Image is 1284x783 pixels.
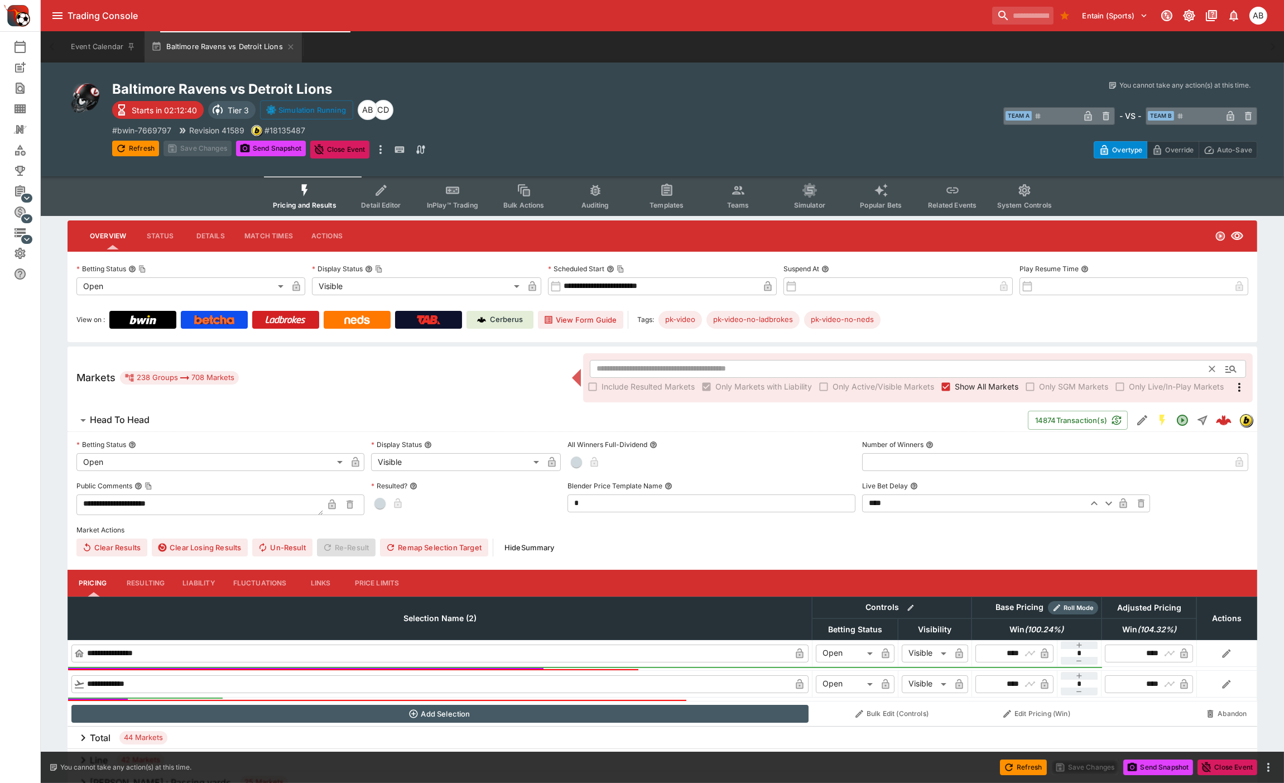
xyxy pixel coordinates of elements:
[862,440,924,449] p: Number of Winners
[1224,6,1244,26] button: Notifications
[1123,760,1193,775] button: Send Snapshot
[90,732,110,744] h6: Total
[1102,597,1196,618] th: Adjusted Pricing
[13,123,45,136] div: Nexus Entities
[1192,410,1213,430] button: Straight
[1081,265,1089,273] button: Play Resume Time
[568,440,647,449] p: All Winners Full-Dividend
[134,482,142,490] button: Public CommentsCopy To Clipboard
[1025,623,1064,636] em: ( 100.24 %)
[997,201,1052,209] span: System Controls
[252,539,312,556] span: Un-Result
[76,440,126,449] p: Betting Status
[118,570,174,597] button: Resulting
[13,185,45,198] div: Management
[224,570,296,597] button: Fluctuations
[317,539,376,556] span: Re-Result
[251,125,262,136] div: bwin
[665,482,672,490] button: Blender Price Template Name
[185,223,235,249] button: Details
[380,539,488,556] button: Remap Selection Target
[128,265,136,273] button: Betting StatusCopy To Clipboard
[1148,111,1174,121] span: Team B
[76,264,126,273] p: Betting Status
[658,311,702,329] div: Betting Target: cerberus
[81,223,135,249] button: Overview
[658,314,702,325] span: pk-video
[13,81,45,95] div: Search
[1217,144,1252,156] p: Auto-Save
[375,265,383,273] button: Copy To Clipboard
[174,570,224,597] button: Liability
[1213,409,1235,431] a: 6667b604-ae57-4c1f-8d91-fcc079eae404
[1152,410,1172,430] button: SGM Enabled
[374,141,387,158] button: more
[236,141,306,156] button: Send Snapshot
[1019,264,1079,273] p: Play Resume Time
[1239,414,1253,427] div: bwin
[312,277,523,295] div: Visible
[568,481,662,491] p: Blender Price Template Name
[727,201,749,209] span: Teams
[112,124,171,136] p: Copy To Clipboard
[76,277,287,295] div: Open
[64,31,142,63] button: Event Calendar
[650,441,657,449] button: All Winners Full-Dividend
[112,80,685,98] h2: Copy To Clipboard
[581,201,609,209] span: Auditing
[265,315,306,324] img: Ladbrokes
[1201,6,1222,26] button: Documentation
[1039,381,1108,392] span: Only SGM Markets
[1203,360,1221,378] button: Clear
[816,675,877,693] div: Open
[427,201,478,209] span: InPlay™ Trading
[68,80,103,116] img: american_football.png
[90,414,150,426] h6: Head To Head
[135,223,185,249] button: Status
[13,102,45,116] div: Template Search
[358,100,378,120] div: Alex Bothe
[417,315,440,324] img: TabNZ
[928,201,977,209] span: Related Events
[794,201,825,209] span: Simulator
[706,314,800,325] span: pk-video-no-ladbrokes
[477,315,486,324] img: Cerberus
[128,441,136,449] button: Betting Status
[1216,412,1232,428] img: logo-cerberus--red.svg
[371,453,543,471] div: Visible
[228,104,249,116] p: Tier 3
[119,732,167,743] span: 44 Markets
[1048,601,1098,614] div: Show/hide Price Roll mode configuration.
[1006,111,1032,121] span: Team A
[804,311,881,329] div: Betting Target: cerberus
[189,124,244,136] p: Revision 41589
[1221,359,1241,379] button: Open
[371,481,407,491] p: Resulted?
[1129,381,1224,392] span: Only Live/In-Play Markets
[1110,623,1189,636] span: Win(104.32%)
[265,124,305,136] p: Copy To Clipboard
[365,265,373,273] button: Display StatusCopy To Clipboard
[1157,6,1177,26] button: Connected to PK
[346,570,408,597] button: Price Limits
[296,570,346,597] button: Links
[13,226,45,239] div: Infrastructure
[13,205,45,219] div: Sports Pricing
[821,265,829,273] button: Suspend At
[1112,144,1142,156] p: Overtype
[68,570,118,597] button: Pricing
[1119,110,1141,122] h6: - VS -
[816,623,895,636] span: Betting Status
[602,381,695,392] span: Include Resulted Markets
[1076,7,1155,25] button: Select Tenant
[1119,80,1251,90] p: You cannot take any action(s) at this time.
[68,10,988,22] div: Trading Console
[1215,230,1226,242] svg: Open
[538,311,623,329] button: View Form Guide
[715,381,812,392] span: Only Markets with Liability
[76,539,147,556] button: Clear Results
[955,381,1018,392] span: Show All Markets
[1262,761,1275,774] button: more
[1137,623,1176,636] em: ( 104.32 %)
[235,223,302,249] button: Match Times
